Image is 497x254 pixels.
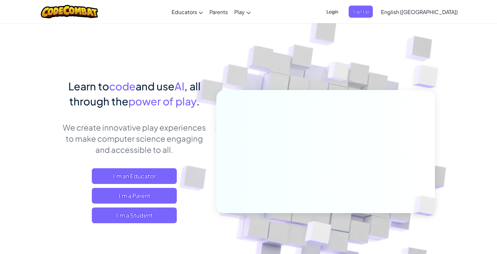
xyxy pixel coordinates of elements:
[196,95,200,108] span: .
[315,49,362,98] img: Overlap cubes
[400,49,456,104] img: Overlap cubes
[378,3,461,21] a: English ([GEOGRAPHIC_DATA])
[128,95,196,108] span: power of play
[92,168,177,184] a: I'm an Educator
[206,3,231,21] a: Parents
[92,188,177,204] a: I'm a Parent
[92,208,177,223] button: I'm a Student
[109,80,136,93] span: code
[41,5,98,18] img: CodeCombat logo
[136,80,174,93] span: and use
[349,6,373,18] button: Sign Up
[381,9,458,15] span: English ([GEOGRAPHIC_DATA])
[234,9,245,15] span: Play
[172,9,197,15] span: Educators
[62,122,207,155] p: We create innovative play experiences to make computer science engaging and accessible to all.
[231,3,254,21] a: Play
[168,3,206,21] a: Educators
[174,80,184,93] span: AI
[68,80,109,93] span: Learn to
[323,6,342,18] button: Login
[403,182,452,230] img: Overlap cubes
